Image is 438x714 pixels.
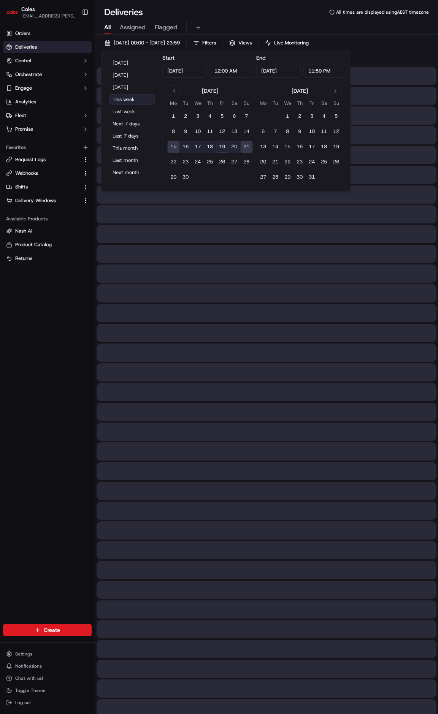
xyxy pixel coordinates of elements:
[3,68,92,81] button: Orchestrate
[257,99,269,107] th: Monday
[76,129,92,135] span: Pylon
[179,99,192,107] th: Tuesday
[15,126,33,133] span: Promise
[3,239,92,251] button: Product Catalog
[228,99,240,107] th: Saturday
[216,110,228,122] button: 5
[15,197,56,204] span: Delivery Windows
[3,661,92,671] button: Notifications
[3,27,92,40] a: Orders
[257,125,269,138] button: 6
[109,143,155,154] button: This month
[190,38,219,48] button: Filters
[204,125,216,138] button: 11
[3,41,92,53] a: Deliveries
[306,125,318,138] button: 10
[167,99,179,107] th: Monday
[3,167,92,179] button: Webhooks
[330,125,342,138] button: 12
[3,252,92,264] button: Returns
[269,99,281,107] th: Tuesday
[21,13,76,19] span: [EMAIL_ADDRESS][PERSON_NAME][PERSON_NAME][DOMAIN_NAME]
[202,87,218,95] div: [DATE]
[21,5,35,13] button: Coles
[204,141,216,153] button: 18
[318,125,330,138] button: 11
[274,40,309,46] span: Live Monitoring
[3,141,92,154] div: Favorites
[281,171,294,183] button: 29
[15,228,32,234] span: Nash AI
[8,30,138,43] p: Welcome 👋
[109,119,155,129] button: Next 7 days
[294,99,306,107] th: Thursday
[6,6,18,18] img: Coles
[44,626,60,634] span: Create
[64,111,70,117] div: 💻
[3,109,92,122] button: Fleet
[169,85,179,96] button: Go to previous month
[306,141,318,153] button: 17
[202,40,216,46] span: Filters
[281,99,294,107] th: Wednesday
[330,99,342,107] th: Sunday
[8,8,23,23] img: Nash
[303,64,348,78] input: Time
[240,99,252,107] th: Sunday
[3,225,92,237] button: Nash AI
[162,64,206,78] input: Date
[109,131,155,141] button: Last 7 days
[15,110,58,118] span: Knowledge Base
[15,184,28,190] span: Shifts
[192,110,204,122] button: 3
[294,141,306,153] button: 16
[318,99,330,107] th: Saturday
[204,110,216,122] button: 4
[179,141,192,153] button: 16
[216,125,228,138] button: 12
[26,80,96,86] div: We're available if you need us!
[6,241,89,248] a: Product Catalog
[240,110,252,122] button: 7
[256,64,300,78] input: Date
[167,171,179,183] button: 29
[15,663,42,669] span: Notifications
[3,123,92,135] button: Promise
[238,40,252,46] span: Views
[228,156,240,168] button: 27
[262,38,312,48] button: Live Monitoring
[15,30,30,37] span: Orders
[3,195,92,207] button: Delivery Windows
[179,110,192,122] button: 2
[15,241,52,248] span: Product Catalog
[294,171,306,183] button: 30
[72,110,122,118] span: API Documentation
[257,156,269,168] button: 20
[306,99,318,107] th: Friday
[114,40,180,46] span: [DATE] 00:00 - [DATE] 23:59
[240,141,252,153] button: 21
[209,64,254,78] input: Time
[5,107,61,121] a: 📗Knowledge Base
[294,125,306,138] button: 9
[101,38,183,48] button: [DATE] 00:00 - [DATE] 23:59
[167,125,179,138] button: 8
[109,82,155,93] button: [DATE]
[294,156,306,168] button: 23
[292,87,308,95] div: [DATE]
[318,141,330,153] button: 18
[179,171,192,183] button: 30
[61,107,125,121] a: 💻API Documentation
[3,181,92,193] button: Shifts
[6,197,79,204] a: Delivery Windows
[330,85,341,96] button: Go to next month
[204,99,216,107] th: Thursday
[192,156,204,168] button: 24
[192,125,204,138] button: 10
[240,125,252,138] button: 14
[15,57,31,64] span: Control
[318,110,330,122] button: 4
[167,156,179,168] button: 22
[15,255,32,262] span: Returns
[6,170,79,177] a: Webhooks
